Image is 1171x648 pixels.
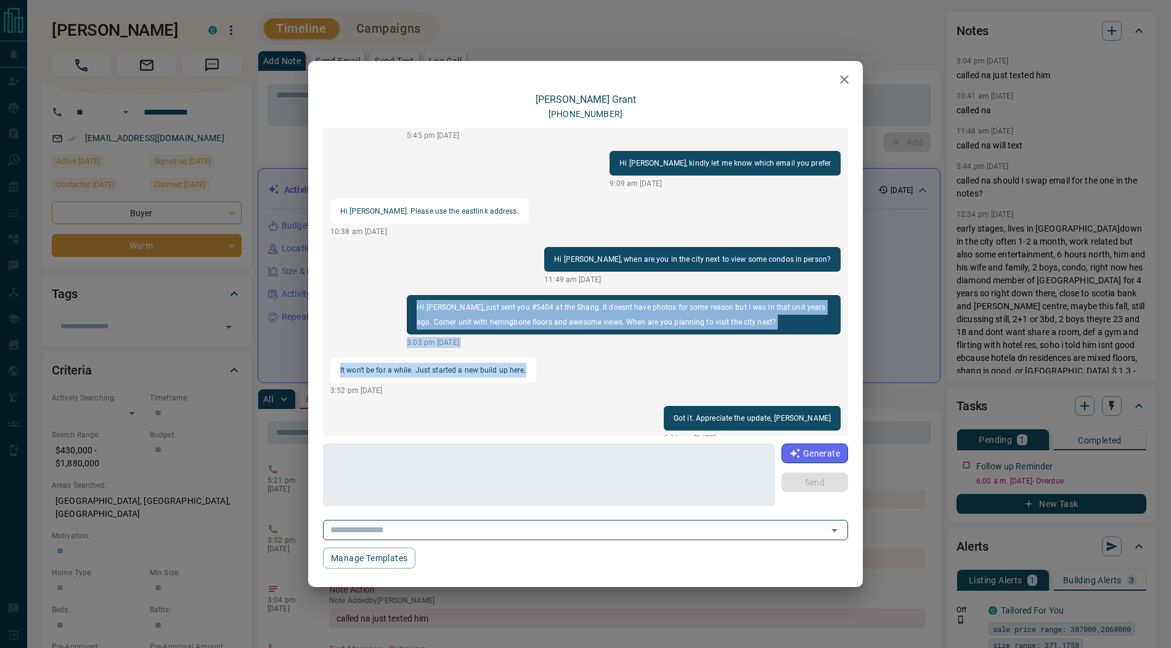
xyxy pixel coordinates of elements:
[610,178,841,189] p: 9:09 am [DATE]
[544,274,841,285] p: 11:49 am [DATE]
[664,433,841,444] p: 5:21 pm [DATE]
[549,108,622,121] p: [PHONE_NUMBER]
[826,522,843,539] button: Open
[323,548,415,569] button: Manage Templates
[781,443,848,463] button: Generate
[554,252,831,267] p: Hi [PERSON_NAME], when are you in the city next to view some condos in person?
[407,130,841,141] p: 5:45 pm [DATE]
[340,204,519,219] p: Hi [PERSON_NAME]. Please use the eastlink address.
[330,385,536,396] p: 3:52 pm [DATE]
[536,94,636,105] a: [PERSON_NAME] Grant
[417,300,831,330] p: HI [PERSON_NAME], just sent you #5404 at the Shang. It doesnt have photos for some reason but I w...
[619,156,831,171] p: Hi [PERSON_NAME], kindly let me know which email you prefer
[330,226,529,237] p: 10:38 am [DATE]
[340,363,526,378] p: It won't be for a while. Just started a new build up here.
[407,337,841,348] p: 3:03 pm [DATE]
[674,411,831,426] p: Got it. Appreciate the update, [PERSON_NAME]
